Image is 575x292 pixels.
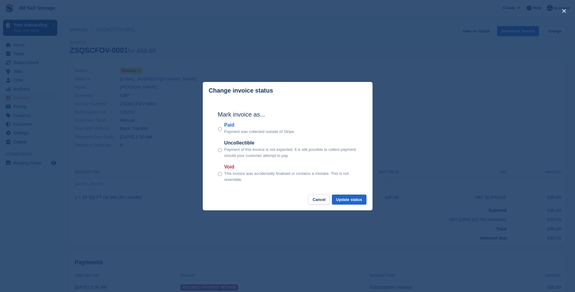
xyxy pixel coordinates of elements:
[224,129,295,135] p: Payment was collected outside of Stripe.
[332,195,366,205] button: Update status
[224,171,357,182] p: This invoice was accidentally finalised or contains a mistake. This is not reversible.
[559,6,569,16] button: close
[308,195,330,205] button: Cancel
[224,121,295,129] label: Paid
[209,87,273,94] p: Change invoice status
[224,147,357,158] p: Payment of this invoice is not expected. It is still possible to collect payment should your cust...
[224,163,357,171] label: Void
[218,110,357,119] h2: Mark invoice as...
[224,139,357,147] label: Uncollectible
